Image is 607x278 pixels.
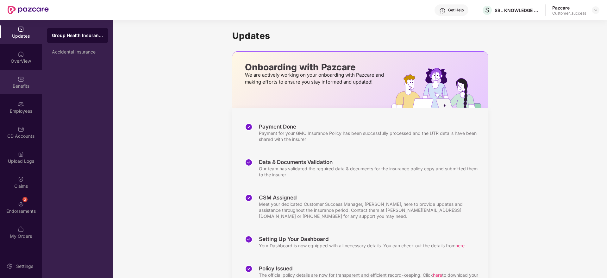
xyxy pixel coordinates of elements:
[22,197,28,202] div: 2
[245,265,253,273] img: svg+xml;base64,PHN2ZyBpZD0iU3RlcC1Eb25lLTMyeDMyIiB4bWxucz0iaHR0cDovL3d3dy53My5vcmcvMjAwMC9zdmciIH...
[7,263,13,269] img: svg+xml;base64,PHN2ZyBpZD0iU2V0dGluZy0yMHgyMCIgeG1sbnM9Imh0dHA6Ly93d3cudzMub3JnLzIwMDAvc3ZnIiB3aW...
[245,72,386,85] p: We are actively working on your onboarding with Pazcare and making efforts to ensure you stay inf...
[259,130,482,142] div: Payment for your GMC Insurance Policy has been successfully processed and the UTR details have be...
[259,243,465,249] div: Your Dashboard is now equipped with all necessary details. You can check out the details from
[552,5,586,11] div: Pazcare
[259,194,482,201] div: CSM Assigned
[18,76,24,82] img: svg+xml;base64,PHN2ZyBpZD0iQmVuZWZpdHMiIHhtbG5zPSJodHRwOi8vd3d3LnczLm9yZy8yMDAwL3N2ZyIgd2lkdGg9Ij...
[52,49,103,54] div: Accidental Insurance
[245,159,253,166] img: svg+xml;base64,PHN2ZyBpZD0iU3RlcC1Eb25lLTMyeDMyIiB4bWxucz0iaHR0cDovL3d3dy53My5vcmcvMjAwMC9zdmciIH...
[259,265,482,272] div: Policy Issued
[259,123,482,130] div: Payment Done
[259,201,482,219] div: Meet your dedicated Customer Success Manager, [PERSON_NAME], here to provide updates and assistan...
[52,32,103,39] div: Group Health Insurance
[433,272,442,278] span: here
[18,26,24,32] img: svg+xml;base64,PHN2ZyBpZD0iVXBkYXRlZCIgeG1sbnM9Imh0dHA6Ly93d3cudzMub3JnLzIwMDAvc3ZnIiB3aWR0aD0iMj...
[448,8,464,13] div: Get Help
[14,263,35,269] div: Settings
[391,68,488,108] img: hrOnboarding
[8,6,49,14] img: New Pazcare Logo
[18,126,24,132] img: svg+xml;base64,PHN2ZyBpZD0iQ0RfQWNjb3VudHMiIGRhdGEtbmFtZT0iQ0QgQWNjb3VudHMiIHhtbG5zPSJodHRwOi8vd3...
[18,201,24,207] img: svg+xml;base64,PHN2ZyBpZD0iRW5kb3JzZW1lbnRzIiB4bWxucz0iaHR0cDovL3d3dy53My5vcmcvMjAwMC9zdmciIHdpZH...
[18,176,24,182] img: svg+xml;base64,PHN2ZyBpZD0iQ2xhaW0iIHhtbG5zPSJodHRwOi8vd3d3LnczLm9yZy8yMDAwL3N2ZyIgd2lkdGg9IjIwIi...
[259,166,482,178] div: Our team has validated the required data & documents for the insurance policy copy and submitted ...
[593,8,598,13] img: svg+xml;base64,PHN2ZyBpZD0iRHJvcGRvd24tMzJ4MzIiIHhtbG5zPSJodHRwOi8vd3d3LnczLm9yZy8yMDAwL3N2ZyIgd2...
[495,7,539,13] div: SBL KNOWLEDGE SERVICES PRIVATE LIMITED
[18,151,24,157] img: svg+xml;base64,PHN2ZyBpZD0iVXBsb2FkX0xvZ3MiIGRhdGEtbmFtZT0iVXBsb2FkIExvZ3MiIHhtbG5zPSJodHRwOi8vd3...
[245,123,253,131] img: svg+xml;base64,PHN2ZyBpZD0iU3RlcC1Eb25lLTMyeDMyIiB4bWxucz0iaHR0cDovL3d3dy53My5vcmcvMjAwMC9zdmciIH...
[552,11,586,16] div: Customer_success
[455,243,465,248] span: here
[245,194,253,202] img: svg+xml;base64,PHN2ZyBpZD0iU3RlcC1Eb25lLTMyeDMyIiB4bWxucz0iaHR0cDovL3d3dy53My5vcmcvMjAwMC9zdmciIH...
[439,8,446,14] img: svg+xml;base64,PHN2ZyBpZD0iSGVscC0zMngzMiIgeG1sbnM9Imh0dHA6Ly93d3cudzMub3JnLzIwMDAvc3ZnIiB3aWR0aD...
[18,226,24,232] img: svg+xml;base64,PHN2ZyBpZD0iTXlfT3JkZXJzIiBkYXRhLW5hbWU9Ik15IE9yZGVycyIgeG1sbnM9Imh0dHA6Ly93d3cudz...
[485,6,489,14] span: S
[232,30,488,41] h1: Updates
[259,236,465,243] div: Setting Up Your Dashboard
[245,64,386,70] p: Onboarding with Pazcare
[18,101,24,107] img: svg+xml;base64,PHN2ZyBpZD0iRW1wbG95ZWVzIiB4bWxucz0iaHR0cDovL3d3dy53My5vcmcvMjAwMC9zdmciIHdpZHRoPS...
[18,51,24,57] img: svg+xml;base64,PHN2ZyBpZD0iSG9tZSIgeG1sbnM9Imh0dHA6Ly93d3cudzMub3JnLzIwMDAvc3ZnIiB3aWR0aD0iMjAiIG...
[259,159,482,166] div: Data & Documents Validation
[245,236,253,243] img: svg+xml;base64,PHN2ZyBpZD0iU3RlcC1Eb25lLTMyeDMyIiB4bWxucz0iaHR0cDovL3d3dy53My5vcmcvMjAwMC9zdmciIH...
